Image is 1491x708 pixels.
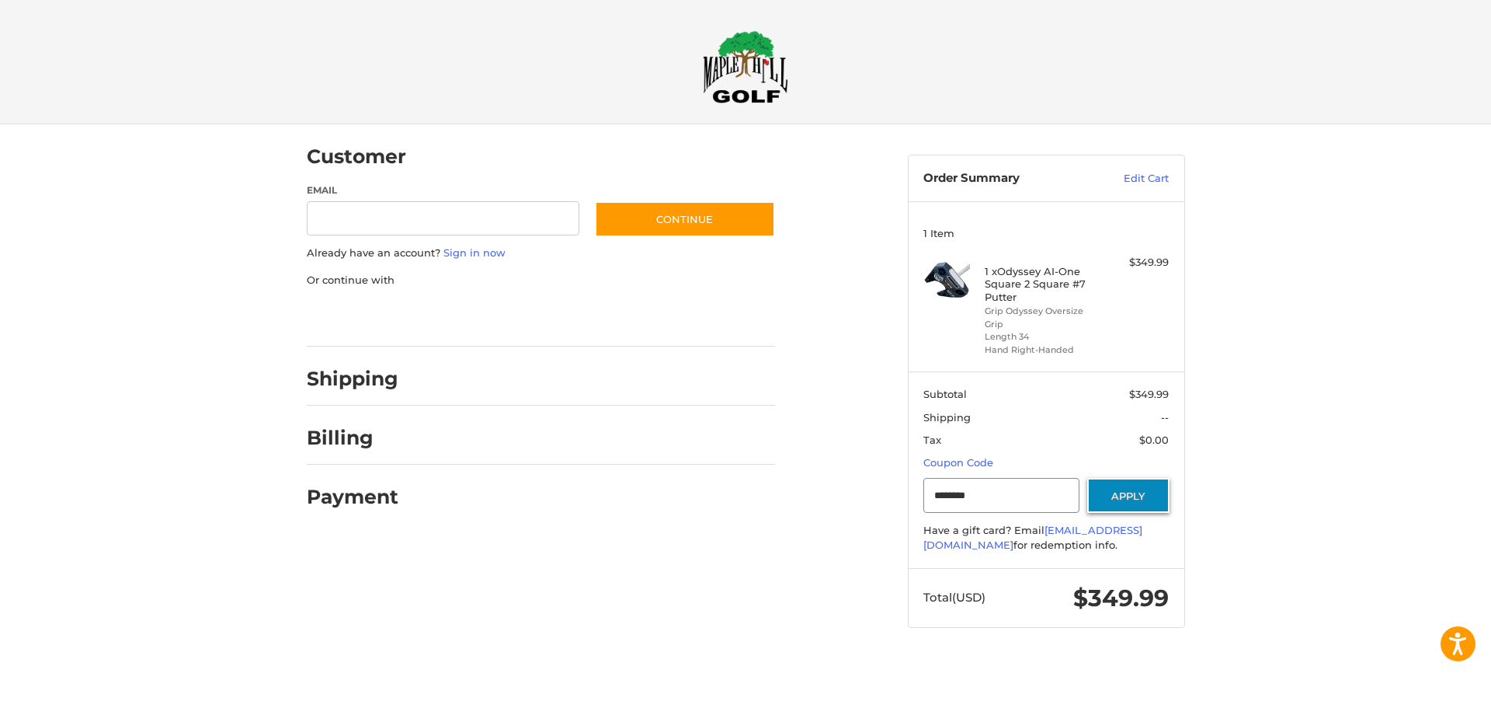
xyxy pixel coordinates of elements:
[307,485,398,509] h2: Payment
[307,145,406,169] h2: Customer
[1087,478,1170,513] button: Apply
[923,523,1169,553] div: Have a gift card? Email for redemption info.
[307,426,398,450] h2: Billing
[923,411,971,424] span: Shipping
[1139,434,1169,446] span: $0.00
[565,303,681,331] iframe: PayPal-venmo
[923,456,993,469] a: Coupon Code
[307,273,775,288] p: Or continue with
[985,305,1103,330] li: Grip Odyssey Oversize Grip
[923,590,985,605] span: Total (USD)
[307,246,775,261] p: Already have an account?
[923,434,941,446] span: Tax
[1107,255,1169,270] div: $349.99
[433,303,550,331] iframe: PayPal-paylater
[703,30,788,103] img: Maple Hill Golf
[1129,388,1169,400] span: $349.99
[1073,584,1169,612] span: $349.99
[923,388,967,400] span: Subtotal
[923,171,1090,187] h3: Order Summary
[301,303,418,331] iframe: PayPal-paypal
[307,183,580,197] label: Email
[923,227,1169,239] h3: 1 Item
[1090,171,1169,187] a: Edit Cart
[595,201,775,237] button: Continue
[985,265,1103,303] h4: 1 x Odyssey AI-One Square 2 Square #7 Putter
[923,478,1079,513] input: Gift Certificate or Coupon Code
[443,246,506,259] a: Sign in now
[985,344,1103,357] li: Hand Right-Handed
[307,367,398,391] h2: Shipping
[1161,411,1169,424] span: --
[985,330,1103,344] li: Length 34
